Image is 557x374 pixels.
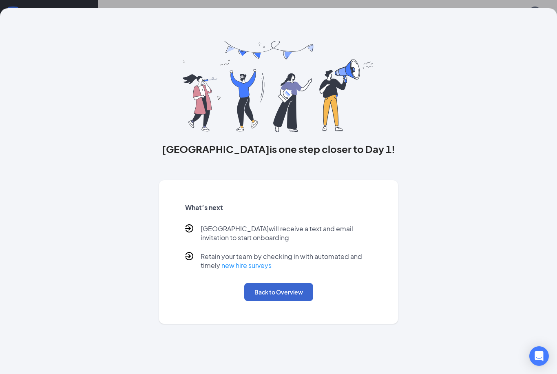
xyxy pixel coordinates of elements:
[201,224,372,242] p: [GEOGRAPHIC_DATA] will receive a text and email invitation to start onboarding
[185,203,372,212] h5: What’s next
[183,41,374,132] img: you are all set
[221,261,272,270] a: new hire surveys
[244,283,313,301] button: Back to Overview
[201,252,372,270] p: Retain your team by checking in with automated and timely
[159,142,398,156] h3: [GEOGRAPHIC_DATA] is one step closer to Day 1!
[529,346,549,366] div: Open Intercom Messenger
